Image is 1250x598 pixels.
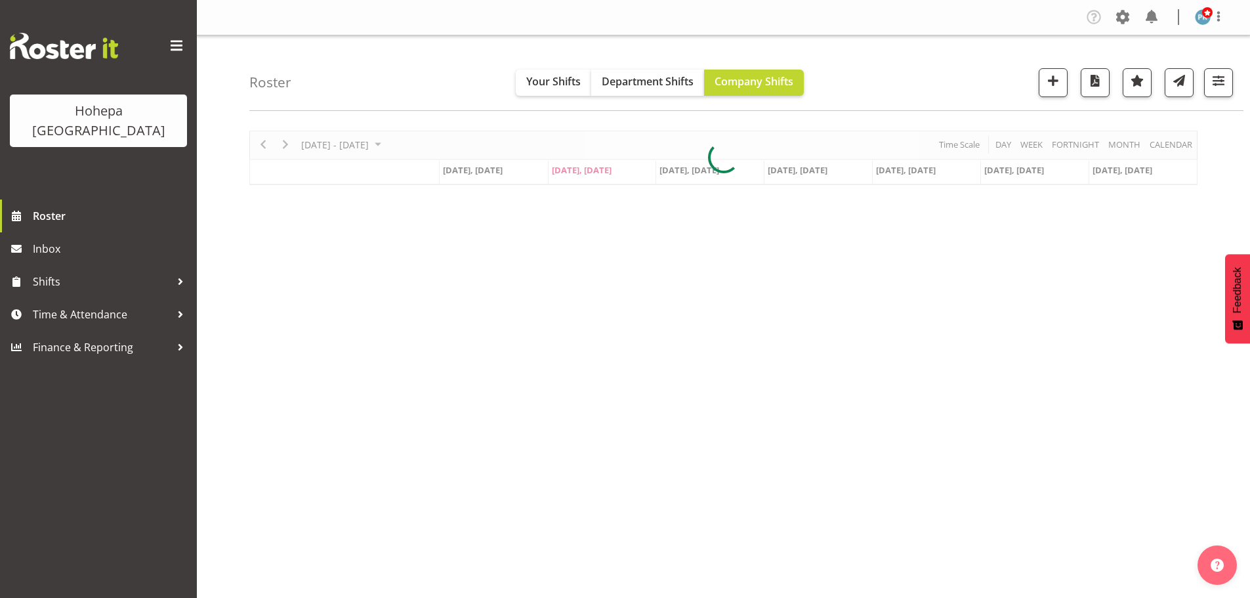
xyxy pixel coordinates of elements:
button: Filter Shifts [1204,68,1233,97]
button: Download a PDF of the roster according to the set date range. [1081,68,1110,97]
button: Send a list of all shifts for the selected filtered period to all rostered employees. [1165,68,1194,97]
img: Rosterit website logo [10,33,118,59]
img: help-xxl-2.png [1211,559,1224,572]
span: Time & Attendance [33,305,171,324]
button: Department Shifts [591,70,704,96]
span: Department Shifts [602,74,694,89]
span: Company Shifts [715,74,793,89]
img: poonam-kade5940.jpg [1195,9,1211,25]
span: Feedback [1232,267,1243,313]
button: Your Shifts [516,70,591,96]
button: Add a new shift [1039,68,1068,97]
button: Company Shifts [704,70,804,96]
span: Shifts [33,272,171,291]
span: Roster [33,206,190,226]
div: Hohepa [GEOGRAPHIC_DATA] [23,101,174,140]
h4: Roster [249,75,291,90]
button: Feedback - Show survey [1225,254,1250,343]
span: Your Shifts [526,74,581,89]
span: Inbox [33,239,190,259]
span: Finance & Reporting [33,337,171,357]
button: Highlight an important date within the roster. [1123,68,1152,97]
